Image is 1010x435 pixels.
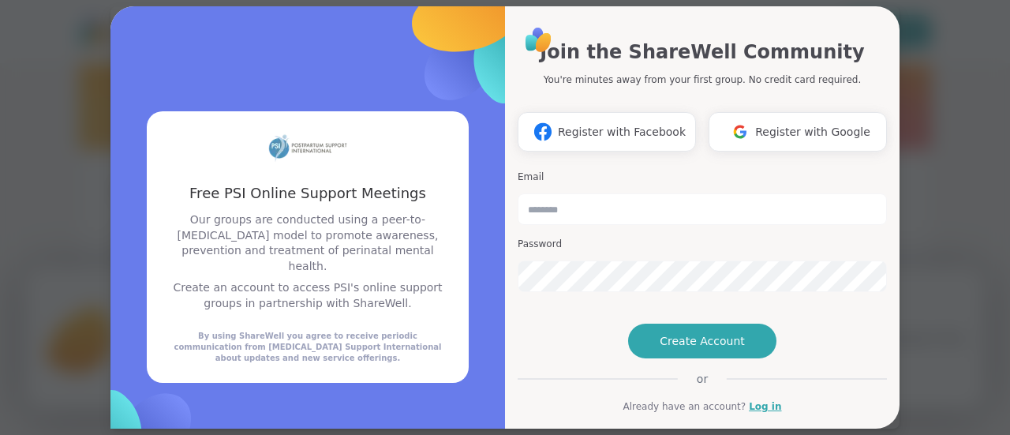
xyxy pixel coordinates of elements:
[725,117,755,146] img: ShareWell Logomark
[678,371,727,387] span: or
[755,124,870,141] span: Register with Google
[749,399,781,414] a: Log in
[528,117,558,146] img: ShareWell Logomark
[166,331,450,364] div: By using ShareWell you agree to receive periodic communication from [MEDICAL_DATA] Support Intern...
[709,112,887,152] button: Register with Google
[660,333,745,349] span: Create Account
[558,124,686,141] span: Register with Facebook
[518,171,887,184] h3: Email
[166,280,450,311] p: Create an account to access PSI's online support groups in partnership with ShareWell.
[268,130,347,164] img: partner logo
[521,22,556,58] img: ShareWell Logo
[518,238,887,251] h3: Password
[166,212,450,274] p: Our groups are conducted using a peer-to-[MEDICAL_DATA] model to promote awareness, prevention an...
[628,324,776,358] button: Create Account
[166,183,450,203] h3: Free PSI Online Support Meetings
[540,38,864,66] h1: Join the ShareWell Community
[544,73,861,87] p: You're minutes away from your first group. No credit card required.
[623,399,746,414] span: Already have an account?
[518,112,696,152] button: Register with Facebook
